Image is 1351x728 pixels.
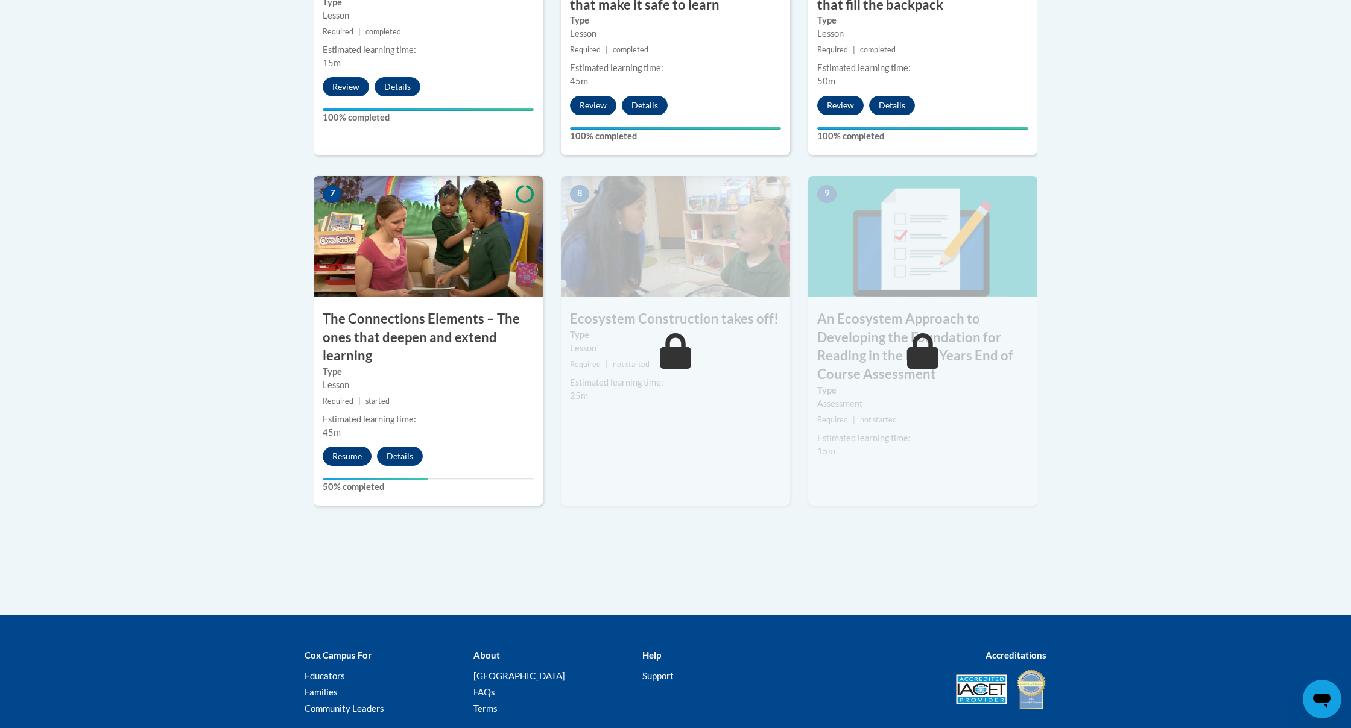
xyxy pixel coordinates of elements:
[561,176,790,297] img: Course Image
[570,27,781,40] div: Lesson
[817,61,1028,75] div: Estimated learning time:
[570,45,601,54] span: Required
[323,77,369,96] button: Review
[817,96,864,115] button: Review
[323,365,534,378] label: Type
[305,686,338,697] a: Families
[323,111,534,124] label: 100% completed
[358,397,361,406] span: |
[817,127,1028,130] div: Your progress
[642,670,674,681] a: Support
[817,397,1028,410] div: Assessment
[365,27,401,36] span: completed
[817,14,1028,27] label: Type
[323,478,428,480] div: Your progress
[570,391,588,401] span: 25m
[305,650,372,661] b: Cox Campus For
[817,384,1028,397] label: Type
[1303,680,1341,718] iframe: Button to launch messaging window
[570,130,781,143] label: 100% completed
[323,413,534,426] div: Estimated learning time:
[358,27,361,36] span: |
[817,45,848,54] span: Required
[323,9,534,22] div: Lesson
[570,376,781,389] div: Estimated learning time:
[860,45,896,54] span: completed
[473,650,500,661] b: About
[986,650,1046,661] b: Accreditations
[323,397,353,406] span: Required
[375,77,420,96] button: Details
[613,360,650,369] span: not started
[365,397,390,406] span: started
[817,431,1028,445] div: Estimated learning time:
[817,185,837,203] span: 9
[473,670,565,681] a: [GEOGRAPHIC_DATA]
[570,61,781,75] div: Estimated learning time:
[817,446,835,456] span: 15m
[561,310,790,328] h3: Ecosystem Construction takes off!
[817,415,848,424] span: Required
[570,360,601,369] span: Required
[860,415,897,424] span: not started
[808,310,1037,384] h3: An Ecosystem Approach to Developing the Foundation for Reading in the Early Years End of Course A...
[323,108,534,111] div: Your progress
[570,328,781,342] label: Type
[314,310,543,365] h3: The Connections Elements – The ones that deepen and extend learning
[622,96,668,115] button: Details
[570,96,616,115] button: Review
[817,130,1028,143] label: 100% completed
[323,185,342,203] span: 7
[323,43,534,57] div: Estimated learning time:
[1016,668,1046,711] img: IDA® Accredited
[606,45,608,54] span: |
[570,127,781,130] div: Your progress
[323,27,353,36] span: Required
[323,378,534,392] div: Lesson
[323,447,372,466] button: Resume
[642,650,661,661] b: Help
[473,686,495,697] a: FAQs
[323,58,341,68] span: 15m
[606,360,608,369] span: |
[853,415,855,424] span: |
[956,674,1007,704] img: Accredited IACET® Provider
[817,27,1028,40] div: Lesson
[613,45,648,54] span: completed
[853,45,855,54] span: |
[314,176,543,297] img: Course Image
[323,427,341,438] span: 45m
[305,703,384,714] a: Community Leaders
[869,96,915,115] button: Details
[808,176,1037,297] img: Course Image
[570,76,588,86] span: 45m
[473,703,498,714] a: Terms
[377,447,423,466] button: Details
[570,342,781,355] div: Lesson
[570,185,589,203] span: 8
[817,76,835,86] span: 50m
[323,480,534,494] label: 50% completed
[305,670,345,681] a: Educators
[570,14,781,27] label: Type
